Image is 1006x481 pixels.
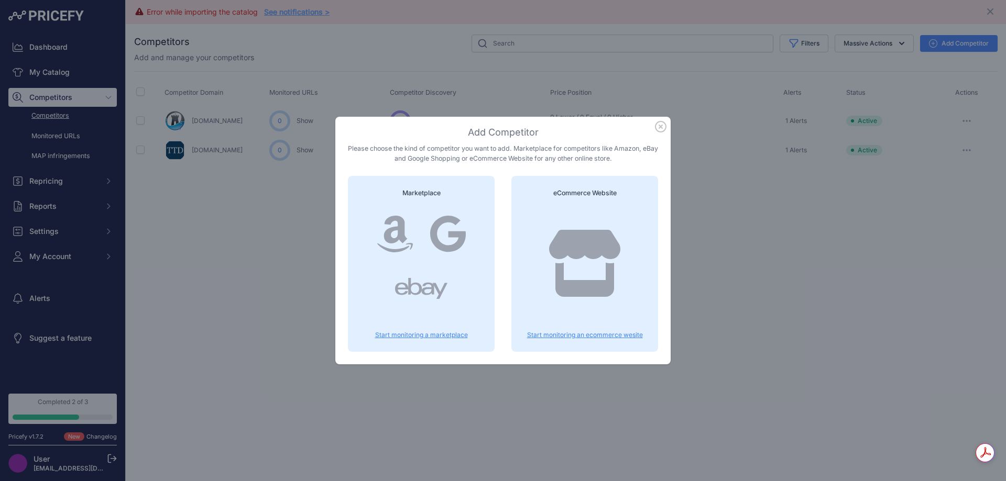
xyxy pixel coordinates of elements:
h4: eCommerce Website [524,188,646,198]
a: eCommerce Website Start monitoring an ecommerce wesite [524,188,646,339]
h4: Marketplace [360,188,482,198]
p: Start monitoring a marketplace [360,331,482,339]
p: Please choose the kind of competitor you want to add. Marketplace for competitors like Amazon, eB... [348,144,658,163]
p: Start monitoring an ecommerce wesite [524,331,646,339]
a: Marketplace Start monitoring a marketplace [360,188,482,339]
h3: Add Competitor [348,125,658,140]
